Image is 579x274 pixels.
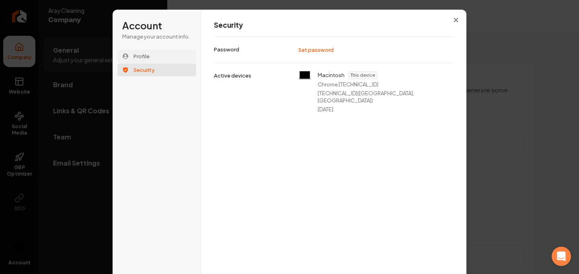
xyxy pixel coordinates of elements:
h1: Account [122,19,191,32]
span: Profile [133,53,150,60]
p: Password [214,46,239,53]
h1: Security [214,20,454,30]
span: Security [133,66,155,74]
p: [DATE] [318,106,333,113]
p: Macintosh [318,72,345,79]
button: Profile [117,50,196,63]
button: Close modal [449,13,463,27]
p: Active devices [214,72,251,79]
p: [TECHNICAL_ID] ( [GEOGRAPHIC_DATA], [GEOGRAPHIC_DATA] ) [318,90,452,104]
button: Security [117,63,196,76]
span: This device [348,72,378,79]
button: Set password [294,44,339,56]
p: Chrome [TECHNICAL_ID] [318,81,378,88]
p: Manage your account info. [122,33,191,40]
div: Open Intercom Messenger [552,247,571,266]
